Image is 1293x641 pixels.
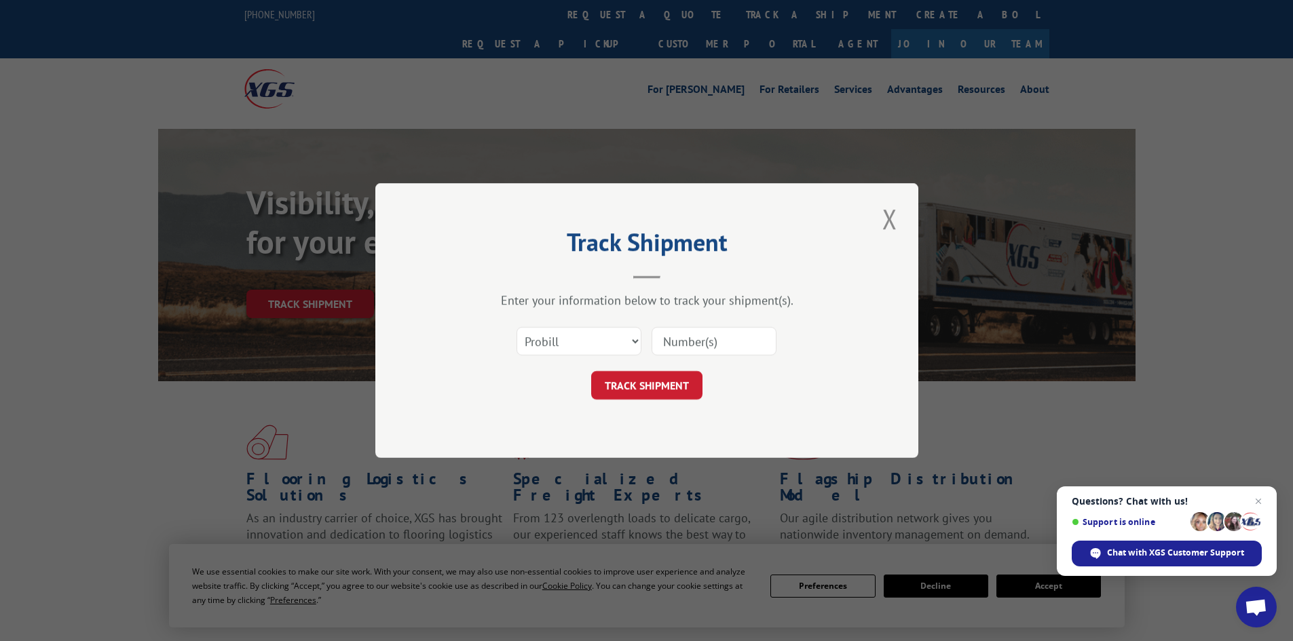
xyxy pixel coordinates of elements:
[443,292,850,308] div: Enter your information below to track your shipment(s).
[652,327,776,355] input: Number(s)
[1072,517,1186,527] span: Support is online
[1072,496,1262,507] span: Questions? Chat with us!
[1072,541,1262,566] span: Chat with XGS Customer Support
[1107,547,1244,559] span: Chat with XGS Customer Support
[878,200,901,237] button: Close modal
[443,233,850,258] h2: Track Shipment
[591,371,702,400] button: TRACK SHIPMENT
[1236,587,1277,627] a: Open chat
